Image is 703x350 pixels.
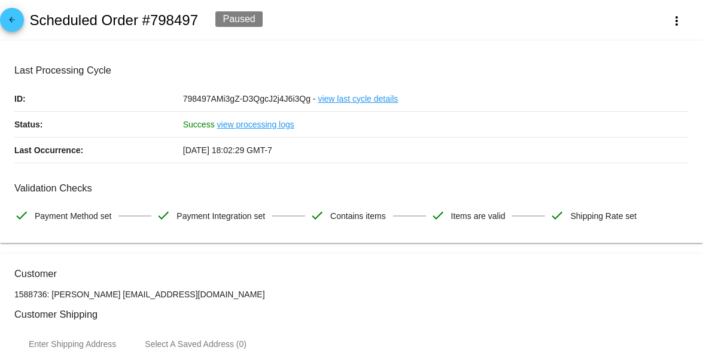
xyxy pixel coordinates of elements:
[570,203,637,229] span: Shipping Rate set
[176,203,265,229] span: Payment Integration set
[183,120,215,129] span: Success
[183,94,316,104] span: 798497AMi3gZ-D3QgcJ2j4J6i3Qg -
[145,339,246,349] div: Select A Saved Address (0)
[35,203,111,229] span: Payment Method set
[5,16,19,30] mat-icon: arrow_back
[14,182,689,194] h3: Validation Checks
[29,339,116,349] div: Enter Shipping Address
[14,86,183,111] p: ID:
[156,208,171,223] mat-icon: check
[318,86,398,111] a: view last cycle details
[431,208,445,223] mat-icon: check
[215,11,262,27] div: Paused
[14,65,689,76] h3: Last Processing Cycle
[14,208,29,223] mat-icon: check
[669,14,684,28] mat-icon: more_vert
[29,12,198,29] h2: Scheduled Order #798497
[14,138,183,163] p: Last Occurrence:
[14,309,689,320] h3: Customer Shipping
[310,208,324,223] mat-icon: check
[14,290,689,299] p: 1588736: [PERSON_NAME] [EMAIL_ADDRESS][DOMAIN_NAME]
[14,112,183,137] p: Status:
[217,112,294,137] a: view processing logs
[550,208,564,223] mat-icon: check
[330,203,386,229] span: Contains items
[14,268,689,279] h3: Customer
[451,203,506,229] span: Items are valid
[183,145,272,155] span: [DATE] 18:02:29 GMT-7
